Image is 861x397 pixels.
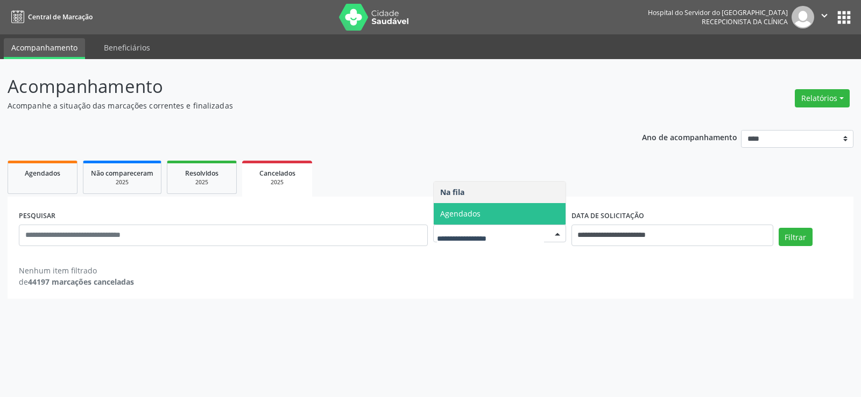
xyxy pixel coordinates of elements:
[28,12,93,21] span: Central de Marcação
[818,10,830,21] i: 
[814,6,835,28] button: 
[185,169,218,178] span: Resolvidos
[8,8,93,26] a: Central de Marcação
[91,178,153,186] div: 2025
[440,187,464,197] span: Na fila
[648,8,788,17] div: Hospital do Servidor do [GEOGRAPHIC_DATA]
[19,265,134,276] div: Nenhum item filtrado
[4,38,85,59] a: Acompanhamento
[175,178,229,186] div: 2025
[702,17,788,26] span: Recepcionista da clínica
[96,38,158,57] a: Beneficiários
[28,277,134,287] strong: 44197 marcações canceladas
[792,6,814,28] img: img
[25,169,60,178] span: Agendados
[835,8,853,27] button: apps
[642,130,737,143] p: Ano de acompanhamento
[259,169,295,178] span: Cancelados
[19,208,55,225] label: PESQUISAR
[19,276,134,287] div: de
[571,208,644,225] label: DATA DE SOLICITAÇÃO
[8,73,599,100] p: Acompanhamento
[8,100,599,111] p: Acompanhe a situação das marcações correntes e finalizadas
[779,228,813,246] button: Filtrar
[250,178,305,186] div: 2025
[91,169,153,178] span: Não compareceram
[795,89,850,107] button: Relatórios
[440,208,481,219] span: Agendados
